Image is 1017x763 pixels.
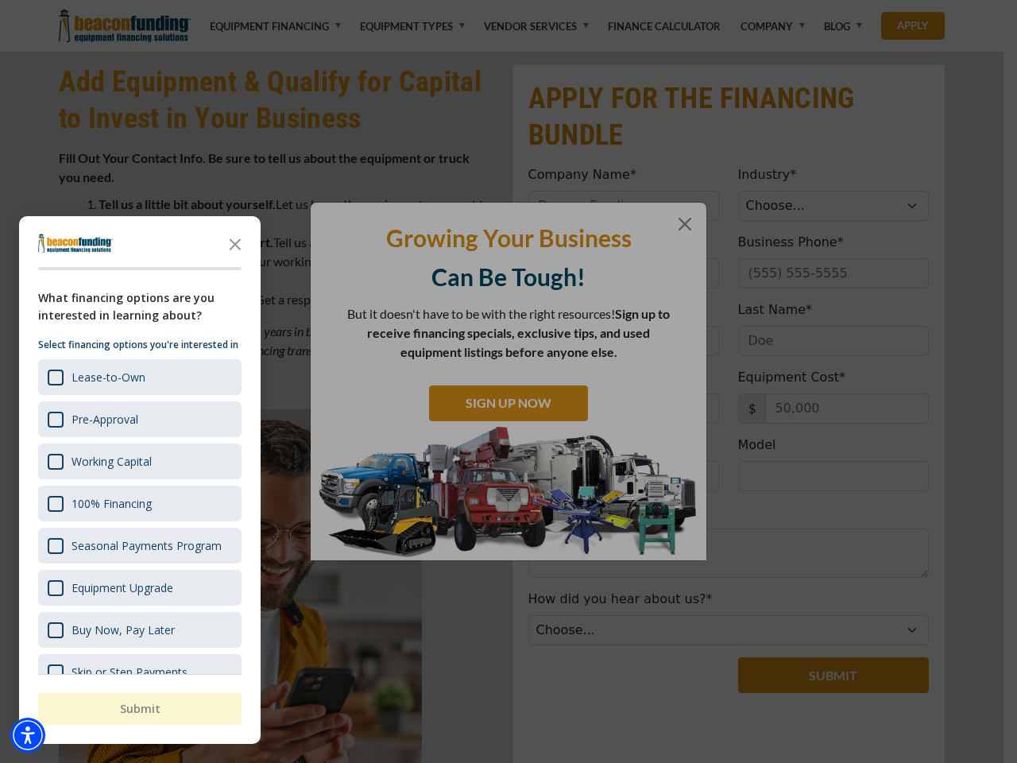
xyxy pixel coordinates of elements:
button: Submit [38,693,242,725]
div: Skip or Step Payments [38,654,242,690]
div: Seasonal Payments Program [72,538,222,553]
div: Accessibility Menu [10,718,45,753]
div: Buy Now, Pay Later [38,612,242,648]
div: Survey [19,216,261,744]
div: Lease-to-Own [72,370,145,385]
div: Equipment Upgrade [38,570,242,606]
div: Equipment Upgrade [72,580,173,595]
div: What financing options are you interested in learning about? [38,289,242,324]
div: 100% Financing [72,496,152,511]
div: Lease-to-Own [38,359,242,395]
button: Close the survey [219,227,251,259]
div: Pre-Approval [72,412,138,427]
div: Working Capital [72,454,152,469]
div: Pre-Approval [38,401,242,437]
div: Skip or Step Payments [72,664,188,680]
div: Working Capital [38,443,242,479]
div: Seasonal Payments Program [38,528,242,564]
img: Company logo [38,234,113,253]
div: Buy Now, Pay Later [72,622,175,637]
div: 100% Financing [38,486,242,521]
p: Select financing options you're interested in [38,337,242,353]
